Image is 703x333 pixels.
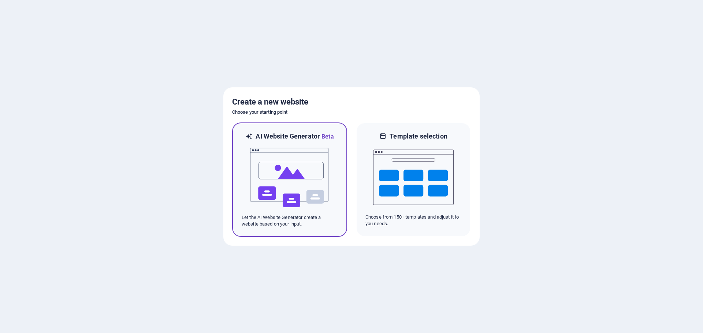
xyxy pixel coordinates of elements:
div: Template selectionChoose from 150+ templates and adjust it to you needs. [356,122,471,237]
h6: AI Website Generator [256,132,334,141]
p: Choose from 150+ templates and adjust it to you needs. [365,214,461,227]
h6: Choose your starting point [232,108,471,117]
div: AI Website GeneratorBetaaiLet the AI Website Generator create a website based on your input. [232,122,347,237]
h5: Create a new website [232,96,471,108]
p: Let the AI Website Generator create a website based on your input. [242,214,338,227]
h6: Template selection [390,132,447,141]
span: Beta [320,133,334,140]
img: ai [249,141,330,214]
